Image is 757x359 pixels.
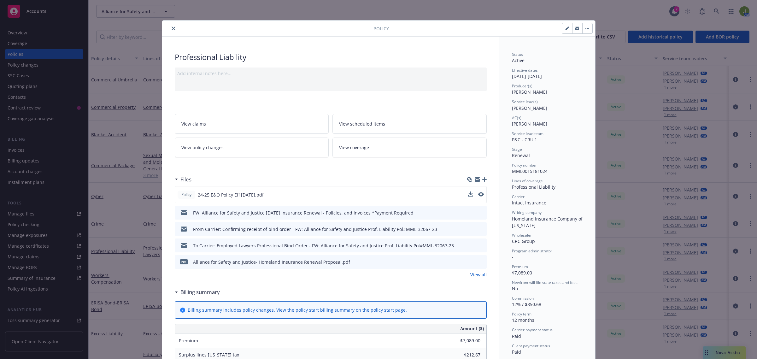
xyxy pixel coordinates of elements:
span: Stage [512,147,522,152]
span: Wholesaler [512,232,532,238]
span: - [512,254,513,260]
button: download file [468,209,473,216]
h3: Files [180,175,191,184]
a: View all [470,271,487,278]
span: Lines of coverage [512,178,543,184]
span: View policy changes [181,144,224,151]
span: Producer(s) [512,83,532,89]
span: View scheduled items [339,121,385,127]
span: Amount ($) [460,325,484,332]
span: $7,089.00 [512,270,532,276]
span: Service lead(s) [512,99,538,104]
div: From Carrier: Confirming receipt of bind order - FW: Alliance for Safety and Justice Prof. Liabil... [193,226,437,232]
div: Billing summary includes policy changes. View the policy start billing summary on the . [188,307,407,313]
span: Carrier payment status [512,327,553,333]
span: Renewal [512,152,530,158]
div: To Carrier: Employed Lawyers Professional Bind Order - FW: Alliance for Safety and Justice Prof. ... [193,242,454,249]
button: download file [468,242,473,249]
div: Professional Liability [512,184,583,190]
a: View scheduled items [332,114,487,134]
button: preview file [478,191,484,198]
span: [PERSON_NAME] [512,89,547,95]
div: FW: Alliance for Safety and Justice [DATE] Insurance Renewal - Policies, and Invoices *Payment Re... [193,209,414,216]
span: MML0015181024 [512,168,548,174]
span: Active [512,57,525,63]
button: preview file [478,242,484,249]
span: Client payment status [512,343,550,349]
div: Professional Liability [175,52,487,62]
span: Paid [512,333,521,339]
span: AC(s) [512,115,521,121]
button: download file [468,226,473,232]
span: 24-25 E&O Policy Eff [DATE].pdf [198,191,264,198]
button: close [170,25,177,32]
button: preview file [478,209,484,216]
span: [PERSON_NAME] [512,105,547,111]
span: Premium [179,338,198,344]
div: Billing summary [175,288,220,296]
span: Policy [373,25,389,32]
button: preview file [478,192,484,197]
span: Status [512,52,523,57]
span: 12% / $850.68 [512,301,541,307]
input: 0.00 [443,336,484,345]
span: Commission [512,296,534,301]
button: download file [468,191,473,198]
div: [DATE] - [DATE] [512,68,583,79]
span: P&C - CRU 1 [512,137,537,143]
h3: Billing summary [180,288,220,296]
span: pdf [180,259,188,264]
span: Service lead team [512,131,543,136]
span: [PERSON_NAME] [512,121,547,127]
button: preview file [478,259,484,265]
span: Program administrator [512,248,552,254]
span: Surplus lines [US_STATE] tax [179,352,239,358]
span: View coverage [339,144,369,151]
button: download file [468,191,473,197]
a: policy start page [371,307,406,313]
a: View claims [175,114,329,134]
a: View policy changes [175,138,329,157]
span: No [512,285,518,291]
span: Policy [180,192,193,197]
span: Carrier [512,194,525,199]
span: Intact Insurance [512,200,546,206]
span: Premium [512,264,528,269]
span: Effective dates [512,68,538,73]
span: Writing company [512,210,542,215]
span: Policy number [512,162,537,168]
div: Add internal notes here... [177,70,484,77]
span: CRC Group [512,238,535,244]
button: download file [468,259,473,265]
span: 12 months [512,317,534,323]
span: Homeland Insurance Company of [US_STATE] [512,216,584,228]
div: Files [175,175,191,184]
button: preview file [478,226,484,232]
a: View coverage [332,138,487,157]
span: Paid [512,349,521,355]
span: Newfront will file state taxes and fees [512,280,578,285]
span: Policy term [512,311,531,317]
span: View claims [181,121,206,127]
div: Alliance for Safety and Justice- Homeland Insurance Renewal Proposal.pdf [193,259,350,265]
